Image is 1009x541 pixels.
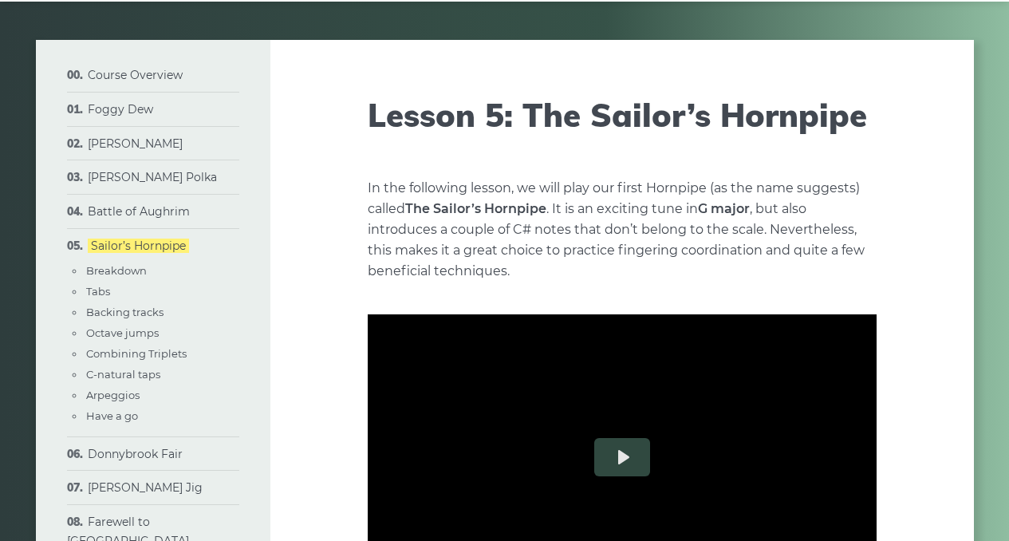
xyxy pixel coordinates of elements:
a: Backing tracks [86,306,164,318]
strong: G major [698,201,750,216]
a: C-natural taps [86,368,160,381]
a: Foggy Dew [88,102,153,116]
a: Have a go [86,409,138,422]
a: Donnybrook Fair [88,447,183,461]
a: Sailor’s Hornpipe [88,239,189,253]
a: [PERSON_NAME] [88,136,183,151]
p: In the following lesson, we will play our first Hornpipe (as the name suggests) called . It is an... [368,178,877,282]
h1: Lesson 5: The Sailor’s Hornpipe [368,96,877,134]
a: Octave jumps [86,326,159,339]
a: Combining Triplets [86,347,187,360]
a: Tabs [86,285,110,298]
a: [PERSON_NAME] Jig [88,480,203,495]
a: Course Overview [88,68,183,82]
a: Breakdown [86,264,147,277]
a: [PERSON_NAME] Polka [88,170,217,184]
a: Battle of Aughrim [88,204,190,219]
a: Arpeggios [86,389,140,401]
strong: The Sailor’s Hornpipe [405,201,546,216]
